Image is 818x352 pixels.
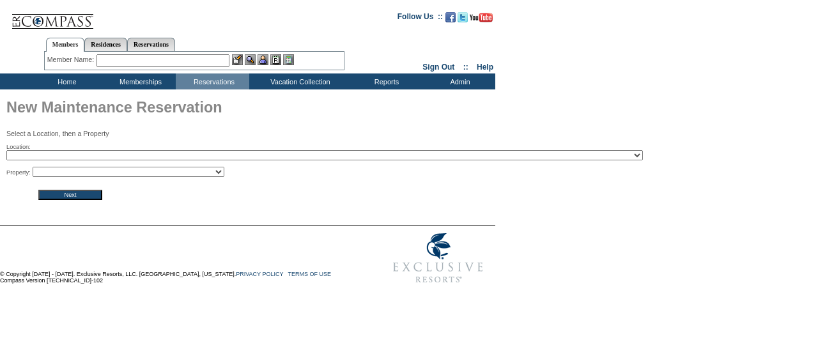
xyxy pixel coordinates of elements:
td: Home [29,73,102,89]
a: Help [477,63,493,72]
img: Impersonate [258,54,268,65]
td: Memberships [102,73,176,89]
a: Members [46,38,85,52]
a: TERMS OF USE [288,271,332,277]
span: Location: [6,143,31,151]
h1: New Maintenance Reservation [6,96,495,123]
img: Subscribe to our YouTube Channel [470,13,493,22]
span: :: [463,63,468,72]
p: Select a Location, then a Property [6,130,495,137]
img: Become our fan on Facebook [445,12,456,22]
a: Sign Out [422,63,454,72]
img: Compass Home [11,3,94,29]
a: Become our fan on Facebook [445,16,456,24]
a: Residences [84,38,127,51]
a: Reservations [127,38,175,51]
td: Reservations [176,73,249,89]
td: Reports [348,73,422,89]
a: Follow us on Twitter [458,16,468,24]
td: Follow Us :: [397,11,443,26]
td: Vacation Collection [249,73,348,89]
img: b_calculator.gif [283,54,294,65]
span: Property: [6,169,31,176]
img: View [245,54,256,65]
img: b_edit.gif [232,54,243,65]
img: Exclusive Resorts [381,226,495,290]
a: PRIVACY POLICY [236,271,283,277]
div: Member Name: [47,54,96,65]
input: Next [38,190,102,200]
img: Follow us on Twitter [458,12,468,22]
td: Admin [422,73,495,89]
img: Reservations [270,54,281,65]
a: Subscribe to our YouTube Channel [470,16,493,24]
